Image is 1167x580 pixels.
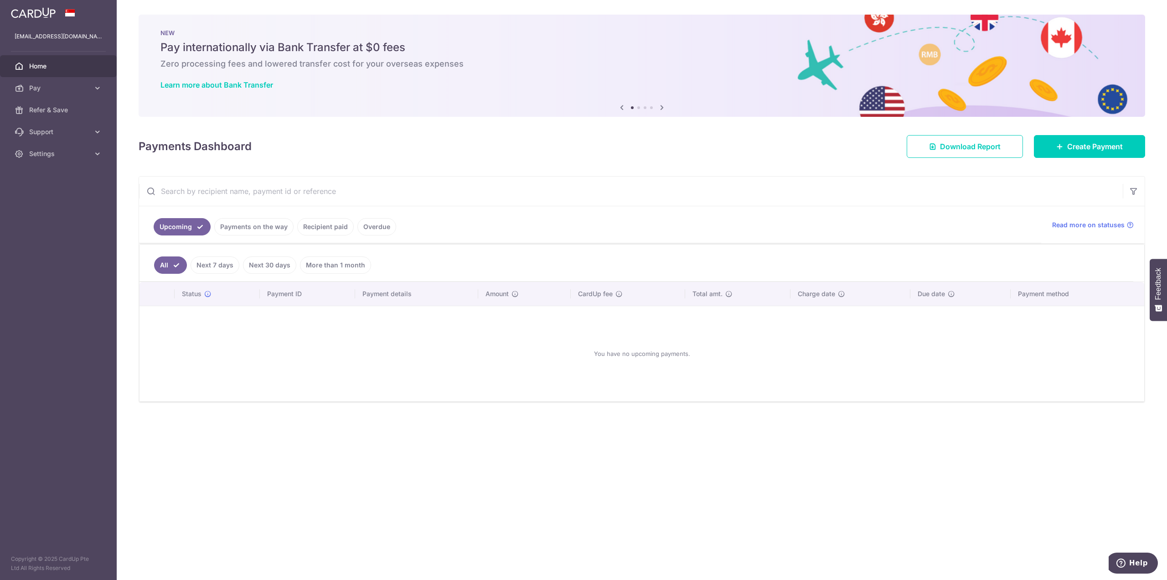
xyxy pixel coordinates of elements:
iframe: Opens a widget where you can find more information [1109,553,1158,575]
span: Download Report [940,141,1001,152]
img: CardUp [11,7,56,18]
a: Next 7 days [191,256,239,274]
img: Bank transfer banner [139,15,1145,117]
span: Status [182,289,201,298]
a: More than 1 month [300,256,371,274]
p: NEW [160,29,1123,37]
h6: Zero processing fees and lowered transfer cost for your overseas expenses [160,58,1123,69]
input: Search by recipient name, payment id or reference [139,177,1123,206]
a: Learn more about Bank Transfer [160,80,273,89]
span: Support [29,127,89,136]
span: Create Payment [1067,141,1123,152]
button: Feedback - Show survey [1150,259,1167,321]
h5: Pay internationally via Bank Transfer at $0 fees [160,40,1123,55]
span: Read more on statuses [1052,220,1125,230]
a: Create Payment [1034,135,1145,158]
a: Next 30 days [243,256,296,274]
p: [EMAIL_ADDRESS][DOMAIN_NAME] [15,32,102,41]
h4: Payments Dashboard [139,138,252,155]
a: Overdue [357,218,396,235]
span: Home [29,62,89,71]
th: Payment details [355,282,478,306]
th: Payment method [1011,282,1144,306]
span: Settings [29,149,89,158]
span: Total amt. [692,289,723,298]
a: Download Report [907,135,1023,158]
span: CardUp fee [578,289,613,298]
span: Due date [918,289,945,298]
span: Charge date [798,289,835,298]
th: Payment ID [260,282,355,306]
a: Recipient paid [297,218,354,235]
a: Read more on statuses [1052,220,1134,230]
span: Refer & Save [29,105,89,115]
span: Pay [29,84,89,93]
div: You have no upcoming payments. [150,314,1133,394]
span: Feedback [1154,268,1162,300]
a: Payments on the way [214,218,294,235]
a: Upcoming [154,218,211,235]
span: Amount [485,289,509,298]
a: All [154,256,187,274]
